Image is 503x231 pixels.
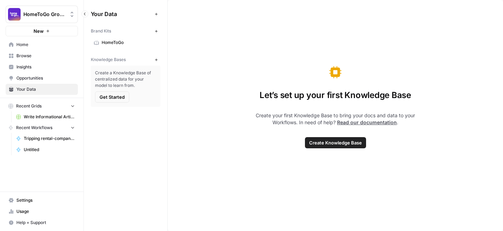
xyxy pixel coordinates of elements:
[91,10,152,18] span: Your Data
[6,217,78,228] button: Help + Support
[95,70,156,89] span: Create a Knowledge Base of centralized data for your model to learn from.
[95,91,129,103] button: Get Started
[100,94,125,100] span: Get Started
[6,26,78,36] button: New
[6,206,78,217] a: Usage
[16,53,75,59] span: Browse
[6,122,78,133] button: Recent Workflows
[16,219,75,226] span: Help + Support
[16,64,75,70] span: Insights
[13,144,78,155] a: Untitled
[16,103,42,109] span: Recent Grids
[6,6,78,23] button: Workspace: HomeToGo Group
[24,114,75,120] span: Write Informational Article
[91,57,126,63] span: Knowledge Bases
[6,61,78,73] a: Insights
[13,111,78,122] a: Write Informational Article
[23,11,66,18] span: HomeToGo Group
[309,139,362,146] span: Create Knowledge Base
[16,197,75,203] span: Settings
[6,101,78,111] button: Recent Grids
[16,208,75,215] span: Usage
[102,39,157,46] span: HomeToGo
[6,84,78,95] a: Your Data
[6,39,78,50] a: Home
[6,73,78,84] a: Opportunities
[8,8,21,21] img: HomeToGo Group Logo
[24,135,75,142] span: Tripping rental-companies content re-generation
[91,37,160,48] a: HomeToGo
[16,75,75,81] span: Opportunities
[91,28,111,34] span: Brand Kits
[13,133,78,144] a: Tripping rental-companies content re-generation
[6,195,78,206] a: Settings
[16,86,75,92] span: Your Data
[337,119,397,125] a: Read our documentation
[16,125,52,131] span: Recent Workflows
[24,147,75,153] span: Untitled
[260,90,411,101] span: Let’s set up your first Knowledge Base
[34,28,44,35] span: New
[246,112,425,126] span: Create your first Knowledge Base to bring your docs and data to your Workflows. In need of help? .
[16,42,75,48] span: Home
[6,50,78,61] a: Browse
[305,137,366,148] button: Create Knowledge Base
